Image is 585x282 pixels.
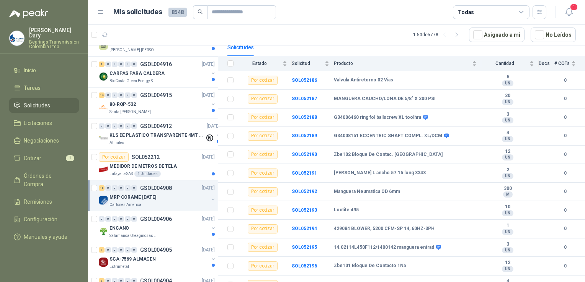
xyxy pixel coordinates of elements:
div: Por cotizar [248,243,278,252]
b: 0 [554,225,576,232]
span: Órdenes de Compra [24,172,72,188]
img: Company Logo [10,31,24,45]
div: 0 [118,123,124,129]
img: Company Logo [99,258,108,267]
a: Inicio [9,63,79,78]
a: Por cotizarSOL052212[DATE] Company LogoMEDIDOR DE METROS DE TELALafayette SAS1 Unidades [88,149,218,180]
div: 0 [125,123,131,129]
p: CARPAS PARA CALDERA [109,70,165,77]
b: 0 [554,132,576,139]
a: 15 0 0 0 0 0 GSOL004908[DATE] Company LogoMRP CORAME [DATE]Cartones America [99,183,216,208]
b: 0 [554,207,576,214]
div: UN [502,99,513,105]
img: Company Logo [99,165,108,174]
p: [DATE] [202,246,215,254]
b: 0 [554,151,576,158]
div: 0 [131,216,137,222]
div: 0 [125,247,131,253]
a: 7 0 0 0 0 0 GSOL004905[DATE] Company LogoSCA-7569 ALMACENEstrumetal [99,245,216,270]
div: 0 [125,185,131,191]
b: 14.02114L450F112/1400142 manguera entrad [334,245,434,251]
th: Estado [238,56,292,71]
p: KLS DE PLASTICO TRANSPARENTE 4MT CAL 4 Y CINTA TRA [109,132,205,139]
div: Solicitudes [227,43,254,52]
div: UN [502,266,513,272]
b: 0 [554,244,576,251]
p: GSOL004916 [140,62,172,67]
a: SOL052191 [292,170,317,176]
a: SOL052190 [292,152,317,157]
img: Logo peakr [9,9,48,18]
button: No Leídos [531,28,576,42]
a: 14 0 0 0 0 0 GSOL004915[DATE] Company Logo80-RQP-532Santa [PERSON_NAME] [99,91,216,115]
p: Bearings Transmission Colombia Ltda [29,40,79,49]
b: Zbe101 Bloque De Contacto 1Na [334,263,406,269]
div: UN [502,136,513,142]
a: 1 0 0 0 0 0 GSOL004916[DATE] Company LogoCARPAS PARA CALDERABioCosta Green Energy S.A.S [99,60,216,84]
p: [DATE] [207,123,220,130]
a: SOL052193 [292,207,317,213]
b: 0 [554,263,576,270]
a: Configuración [9,212,79,227]
div: Por cotizar [248,206,278,215]
b: SOL052188 [292,115,317,120]
div: Por cotizar [248,113,278,122]
div: 0 [118,185,124,191]
p: Lafayette SAS [109,171,133,177]
div: 0 [112,62,118,67]
div: Por cotizar [248,224,278,233]
button: Asignado a mi [469,28,525,42]
div: 0 [125,62,131,67]
div: Por cotizar [248,261,278,271]
div: 0 [125,92,131,98]
a: Solicitudes [9,98,79,113]
p: [PERSON_NAME] Dary [29,28,79,38]
b: G34006460 ring fol ballscrew XL toolhra [334,115,421,121]
div: 0 [118,247,124,253]
a: Manuales y ayuda [9,230,79,244]
th: Cantidad [481,56,539,71]
span: Cantidad [481,61,528,66]
div: 0 [105,216,111,222]
a: SOL052189 [292,133,317,138]
div: 0 [131,92,137,98]
div: Por cotizar [248,76,278,85]
div: UN [502,247,513,253]
a: SOL052186 [292,78,317,83]
p: 80-RQP-532 [109,101,136,108]
b: 12 [481,260,534,266]
div: Por cotizar [248,169,278,178]
div: 0 [105,62,111,67]
b: SOL052196 [292,263,317,269]
div: 1 Unidades [134,171,161,177]
img: Company Logo [99,103,108,112]
span: Configuración [24,215,57,224]
b: 0 [554,188,576,195]
p: Estrumetal [109,264,129,270]
div: 0 [118,216,124,222]
p: SOL052212 [132,154,160,160]
p: Salamanca Oleaginosas SAS [109,233,158,239]
p: SCA-7569 ALMACEN [109,256,156,263]
div: 0 [112,92,118,98]
div: 0 [112,185,118,191]
a: Remisiones [9,194,79,209]
div: Por cotizar [248,187,278,196]
span: 1 [570,3,578,11]
th: Solicitud [292,56,334,71]
span: search [198,9,203,15]
b: 3 [481,241,534,248]
span: # COTs [554,61,570,66]
span: 1 [66,155,74,161]
b: 30 [481,93,534,99]
div: 1 [99,62,105,67]
div: 0 [105,247,111,253]
b: Zbe102 Bloque De Contac. [GEOGRAPHIC_DATA] [334,152,443,158]
span: Estado [238,61,281,66]
img: Company Logo [99,196,108,205]
th: Docs [539,56,554,71]
a: Cotizar1 [9,151,79,165]
b: 4 [481,130,534,136]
